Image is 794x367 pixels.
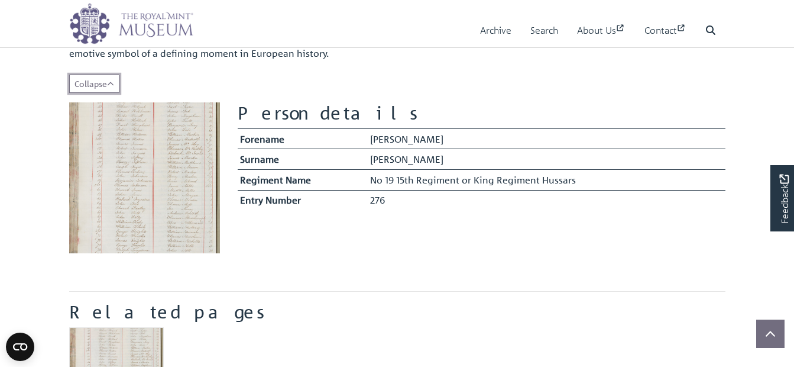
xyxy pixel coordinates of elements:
[777,175,791,224] span: Feedback
[238,102,725,124] h2: Person details
[69,102,220,253] img: Lawton, William, 276
[367,149,725,170] td: [PERSON_NAME]
[69,301,725,323] h2: Related pages
[238,190,367,210] th: Entry Number
[69,75,119,93] button: Show less of the content
[577,14,626,47] a: About Us
[756,320,785,348] button: Scroll to top
[644,14,686,47] a: Contact
[6,333,34,361] button: Open CMP widget
[238,128,367,149] th: Forename
[530,14,558,47] a: Search
[367,169,725,190] td: No 19 15th Regiment or King Regiment Hussars
[367,190,725,210] td: 276
[238,169,367,190] th: Regiment Name
[770,165,794,231] a: Would you like to provide feedback?
[367,128,725,149] td: [PERSON_NAME]
[238,149,367,170] th: Surname
[74,78,114,89] span: Less
[69,3,193,44] img: logo_wide.png
[480,14,511,47] a: Archive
